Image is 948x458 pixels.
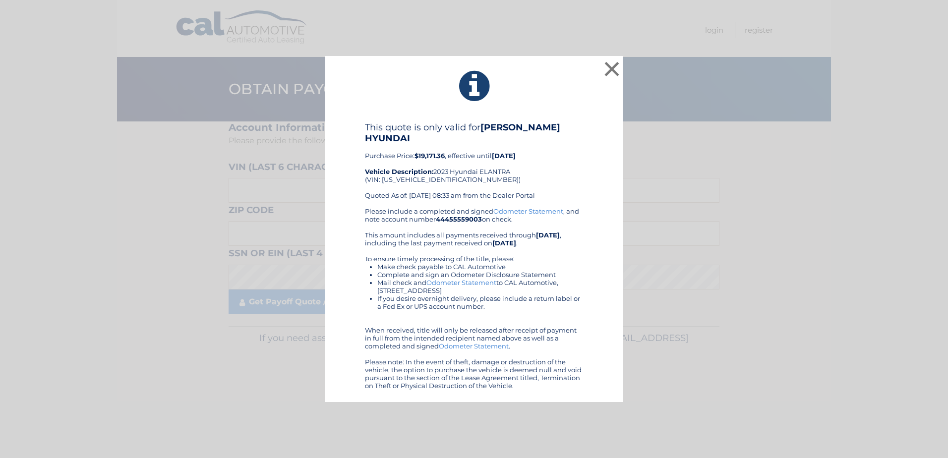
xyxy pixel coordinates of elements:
a: Odometer Statement [439,342,509,350]
li: Complete and sign an Odometer Disclosure Statement [377,271,583,279]
a: Odometer Statement [426,279,496,286]
a: Odometer Statement [493,207,563,215]
li: Make check payable to CAL Automotive [377,263,583,271]
b: [DATE] [536,231,560,239]
b: 44455559003 [436,215,482,223]
b: $19,171.36 [415,152,445,160]
li: Mail check and to CAL Automotive, [STREET_ADDRESS] [377,279,583,294]
b: [PERSON_NAME] HYUNDAI [365,122,560,144]
b: [DATE] [492,152,516,160]
h4: This quote is only valid for [365,122,583,144]
button: × [602,59,622,79]
b: [DATE] [492,239,516,247]
li: If you desire overnight delivery, please include a return label or a Fed Ex or UPS account number. [377,294,583,310]
div: Please include a completed and signed , and note account number on check. This amount includes al... [365,207,583,390]
strong: Vehicle Description: [365,168,433,175]
div: Purchase Price: , effective until 2023 Hyundai ELANTRA (VIN: [US_VEHICLE_IDENTIFICATION_NUMBER]) ... [365,122,583,207]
